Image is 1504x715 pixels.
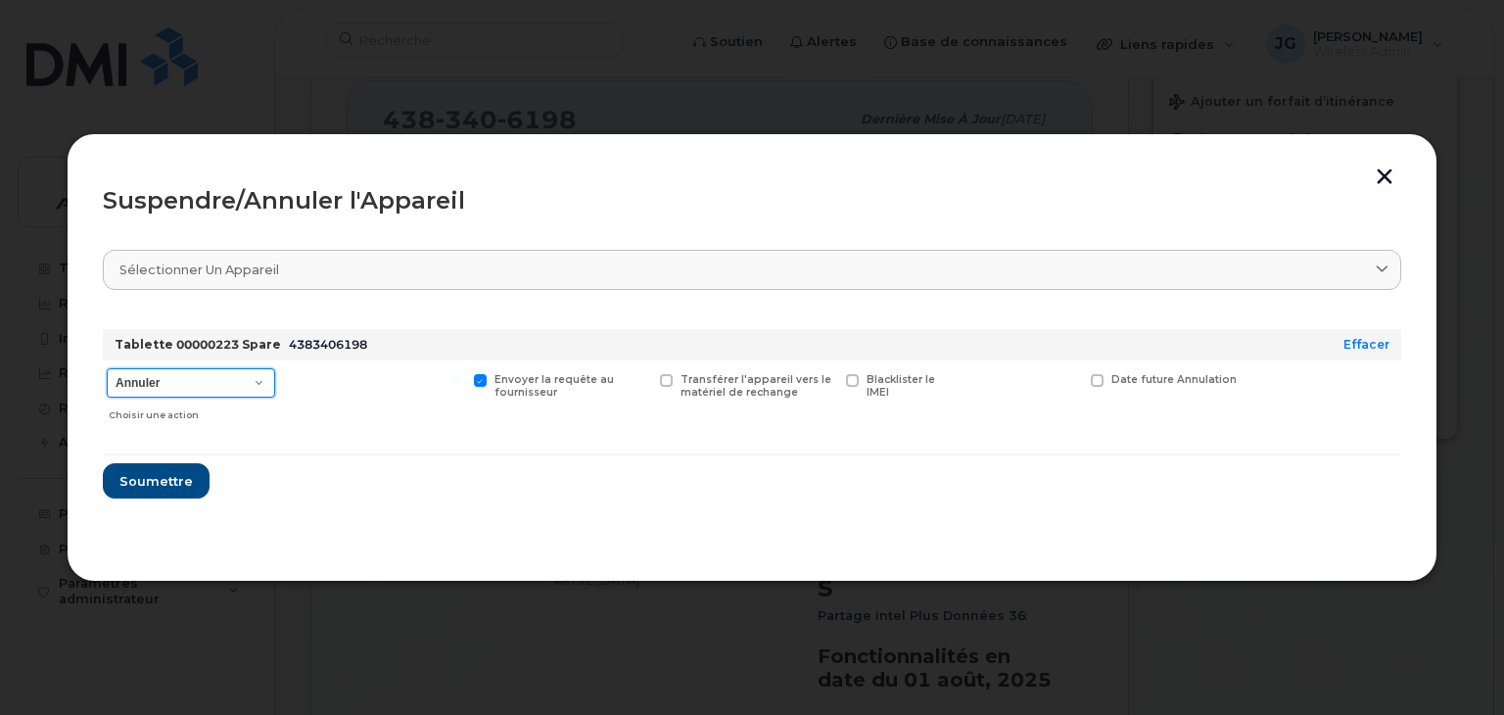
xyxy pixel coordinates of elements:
div: Suspendre/Annuler l'Appareil [103,189,1401,213]
input: Blacklister le IMEI [822,374,832,384]
input: Date future Annulation [1067,374,1077,384]
input: Envoyer la requête au fournisseur [450,374,460,384]
span: Envoyer la requête au fournisseur [494,373,614,399]
span: 4383406198 [289,337,367,352]
strong: Tablette 00000223 Spare [115,337,281,352]
a: Effacer [1343,337,1389,352]
span: Sélectionner un appareil [119,261,279,279]
span: Date future Annulation [1111,373,1237,386]
a: Sélectionner un appareil [103,250,1401,290]
span: Transférer l'appareil vers le matériel de rechange [681,373,831,399]
div: Choisir une action [109,400,275,423]
input: Transférer l'appareil vers le matériel de rechange [636,374,646,384]
span: Blacklister le IMEI [867,373,935,399]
